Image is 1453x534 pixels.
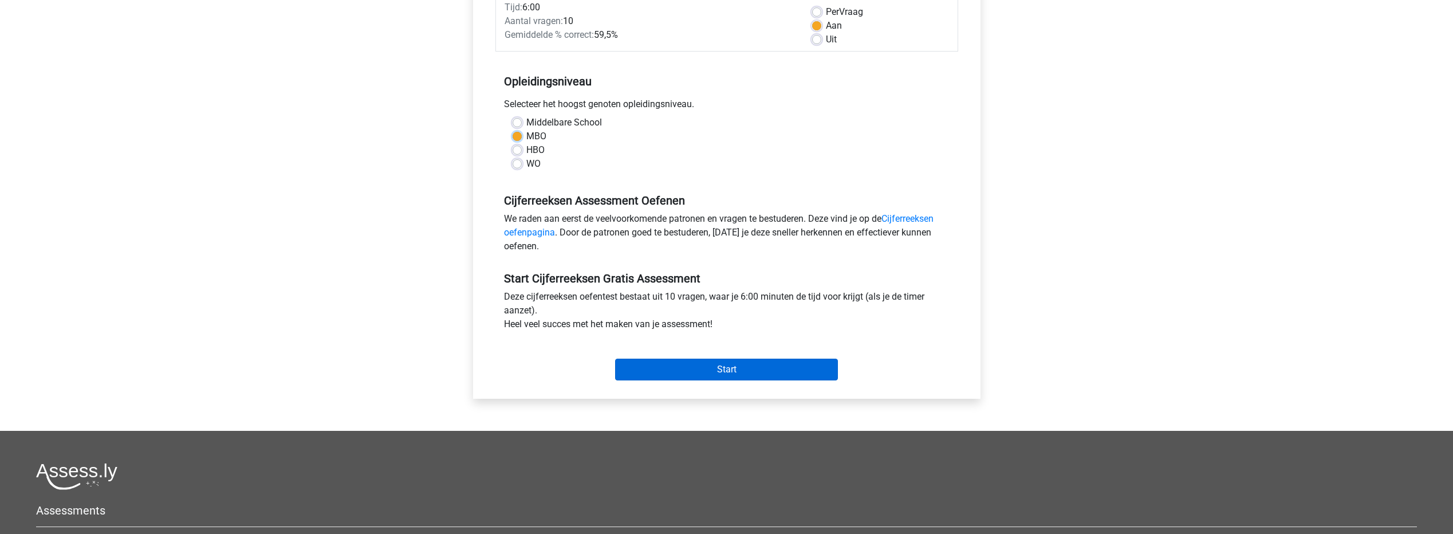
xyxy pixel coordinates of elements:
[495,290,958,336] div: Deze cijferreeksen oefentest bestaat uit 10 vragen, waar je 6:00 minuten de tijd voor krijgt (als...
[526,143,545,157] label: HBO
[504,272,950,285] h5: Start Cijferreeksen Gratis Assessment
[826,6,839,17] span: Per
[826,19,842,33] label: Aan
[496,14,804,28] div: 10
[496,28,804,42] div: 59,5%
[526,129,546,143] label: MBO
[495,97,958,116] div: Selecteer het hoogst genoten opleidingsniveau.
[504,70,950,93] h5: Opleidingsniveau
[826,5,863,19] label: Vraag
[505,2,522,13] span: Tijd:
[504,194,950,207] h5: Cijferreeksen Assessment Oefenen
[495,212,958,258] div: We raden aan eerst de veelvoorkomende patronen en vragen te bestuderen. Deze vind je op de . Door...
[496,1,804,14] div: 6:00
[505,29,594,40] span: Gemiddelde % correct:
[526,157,541,171] label: WO
[36,463,117,490] img: Assessly logo
[526,116,602,129] label: Middelbare School
[36,504,1417,517] h5: Assessments
[826,33,837,46] label: Uit
[505,15,563,26] span: Aantal vragen:
[615,359,838,380] input: Start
